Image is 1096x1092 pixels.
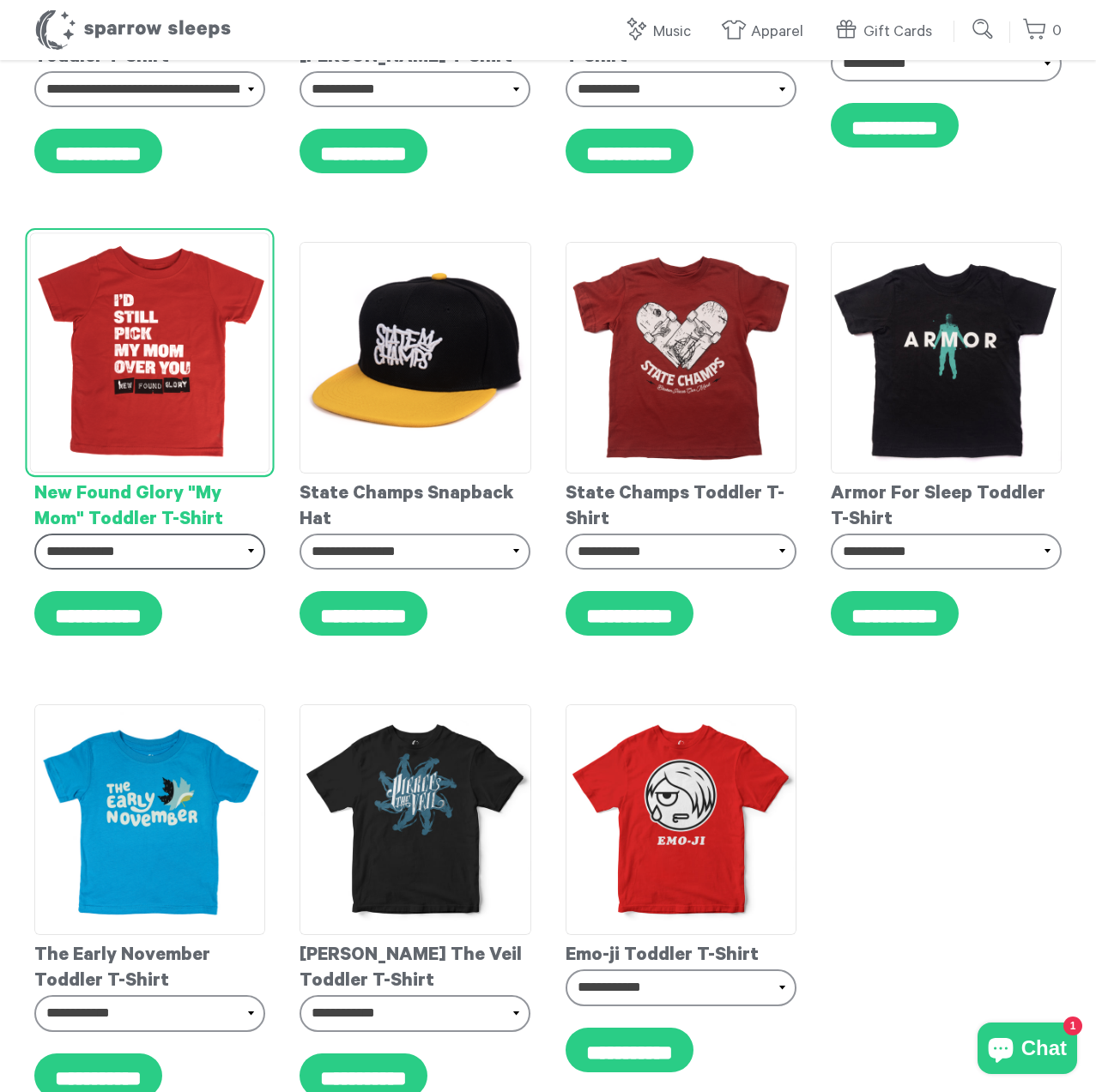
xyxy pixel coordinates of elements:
div: Armor For Sleep Toddler T-Shirt [831,474,1062,534]
a: Gift Cards [833,14,941,51]
input: Submit [966,12,1001,46]
inbox-online-store-chat: Shopify online store chat [972,1023,1082,1078]
img: StateChamps-ToddlerTee_grande.png [566,242,796,473]
div: The Early November Toddler T-Shirt [34,935,265,995]
img: StateChamps-Hat-FrontAngle_grande.png [300,242,530,473]
div: State Champs Snapback Hat [300,474,530,534]
img: Emo-jiToddlerT-Shirt_grande.jpg [566,704,796,935]
img: TEN-toddler-tshirt_grande.png [34,704,265,935]
a: Music [623,14,699,51]
div: State Champs Toddler T-Shirt [566,474,796,534]
img: ArmorForSleep-ToddlerT-shirt_grande.jpg [831,242,1062,473]
div: New Found Glory "My Mom" Toddler T-Shirt [34,474,265,534]
img: NewFoundGlory-toddlertee_grande.png [30,233,270,474]
div: Emo-ji Toddler T-Shirt [566,935,796,969]
div: [PERSON_NAME] The Veil Toddler T-Shirt [300,935,530,995]
a: Apparel [721,14,812,51]
h1: Sparrow Sleeps [34,9,232,51]
a: 0 [1022,13,1062,50]
img: PierceTheVeilToddlerT-shirt_grande.jpg [300,704,530,935]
